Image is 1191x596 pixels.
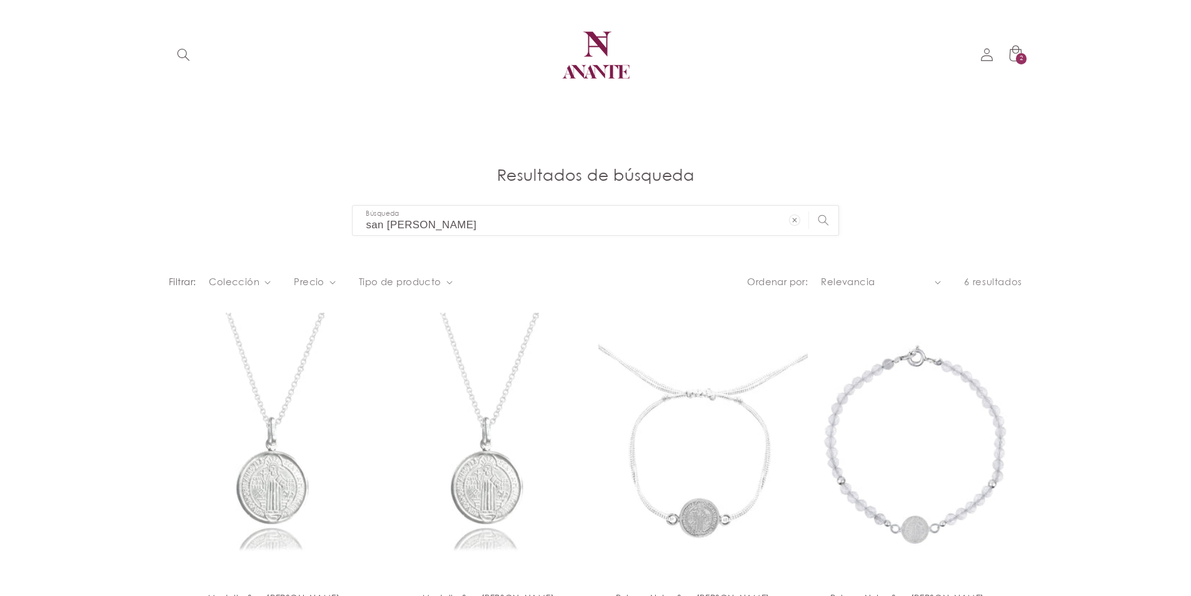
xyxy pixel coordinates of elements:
[809,206,838,235] button: Búsqueda
[359,275,441,289] span: Tipo de producto
[169,275,196,289] h2: Filtrar:
[169,41,198,69] summary: Búsqueda
[747,276,808,287] label: Ordenar por:
[353,206,838,235] input: Búsqueda
[359,275,453,289] summary: Tipo de producto (0 seleccionado)
[1020,53,1023,64] span: 2
[780,206,809,235] button: Borrar término de búsqueda
[964,276,1022,287] span: 6 resultados
[169,165,1022,186] h1: Resultados de búsqueda
[294,275,336,289] summary: Precio
[294,275,324,289] span: Precio
[553,13,638,98] a: Anante Joyería | Diseño mexicano
[209,275,271,289] summary: Colección (0 seleccionado)
[558,18,633,93] img: Anante Joyería | Diseño mexicano
[209,275,259,289] span: Colección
